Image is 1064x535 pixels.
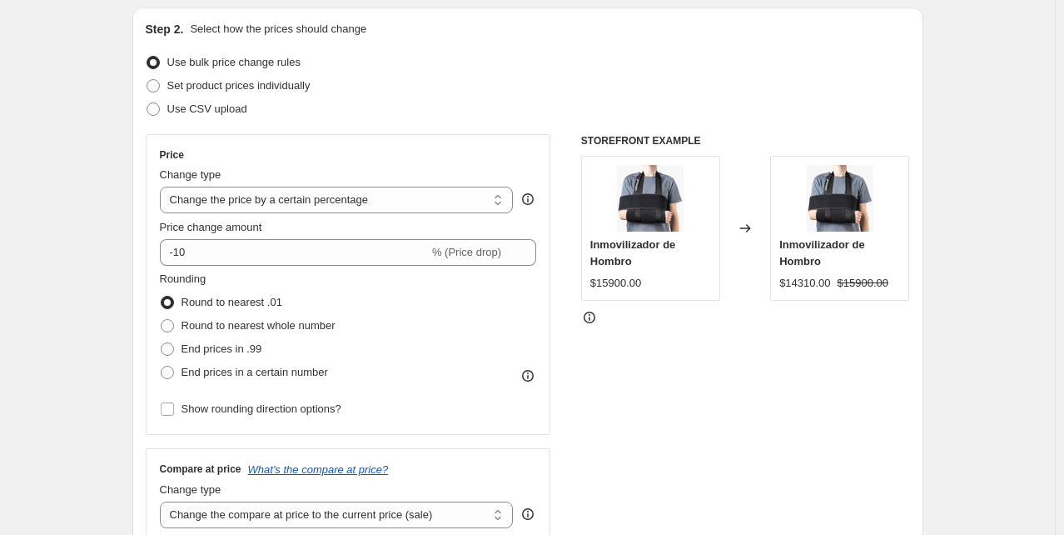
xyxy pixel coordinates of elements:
[779,275,830,292] div: $14310.00
[432,246,501,258] span: % (Price drop)
[617,165,684,232] img: Ortholive-15_80x.jpg
[779,238,865,267] span: Inmovilizador de Hombro
[190,21,366,37] p: Select how the prices should change
[167,56,301,68] span: Use bulk price change rules
[181,319,336,332] span: Round to nearest whole number
[160,221,262,233] span: Price change amount
[160,462,241,476] h3: Compare at price
[181,342,262,355] span: End prices in .99
[181,366,328,378] span: End prices in a certain number
[181,402,341,415] span: Show rounding direction options?
[520,191,536,207] div: help
[167,79,311,92] span: Set product prices individually
[146,21,184,37] h2: Step 2.
[160,148,184,162] h3: Price
[160,483,221,496] span: Change type
[520,506,536,522] div: help
[167,102,247,115] span: Use CSV upload
[807,165,873,232] img: Ortholive-15_80x.jpg
[590,238,676,267] span: Inmovilizador de Hombro
[160,239,429,266] input: -15
[160,168,221,181] span: Change type
[838,275,888,292] strike: $15900.00
[248,463,389,476] button: What's the compare at price?
[160,272,206,285] span: Rounding
[581,134,910,147] h6: STOREFRONT EXAMPLE
[181,296,282,308] span: Round to nearest .01
[590,275,641,292] div: $15900.00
